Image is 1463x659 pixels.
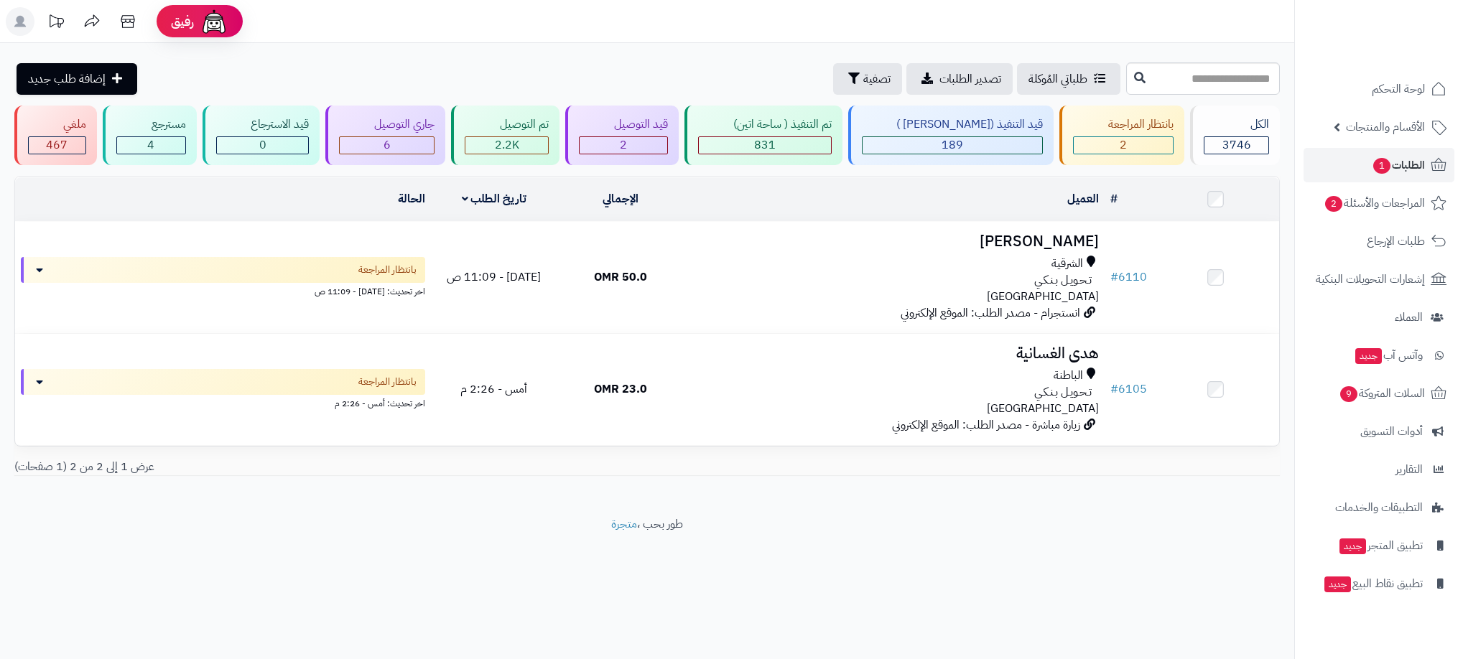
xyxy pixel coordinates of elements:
[682,106,845,165] a: تم التنفيذ ( ساحة اتين) 831
[38,7,74,39] a: تحديثات المنصة
[460,380,527,398] span: أمس - 2:26 م
[29,137,85,154] div: 467
[1120,136,1127,154] span: 2
[689,233,1099,250] h3: [PERSON_NAME]
[1373,158,1390,174] span: 1
[216,116,310,133] div: قيد الاسترجاع
[200,106,323,165] a: قيد الاسترجاع 0
[611,515,637,533] a: متجرة
[1017,63,1120,95] a: طلباتي المُوكلة
[448,106,562,165] a: تم التوصيل 2.2K
[495,136,519,154] span: 2.2K
[171,13,194,30] span: رفيق
[1372,155,1425,175] span: الطلبات
[1056,106,1187,165] a: بانتظار المراجعة 2
[580,137,667,154] div: 2
[845,106,1057,165] a: قيد التنفيذ ([PERSON_NAME] ) 189
[1323,574,1423,594] span: تطبيق نقاط البيع
[384,136,391,154] span: 6
[447,268,541,286] span: [DATE] - 11:09 ص
[1067,190,1099,207] a: العميل
[1316,269,1425,289] span: إشعارات التحويلات البنكية
[28,70,106,88] span: إضافة طلب جديد
[987,288,1099,305] span: [GEOGRAPHIC_DATA]
[358,375,417,389] span: بانتظار المراجعة
[987,400,1099,417] span: [GEOGRAPHIC_DATA]
[1110,190,1118,207] a: #
[340,137,434,154] div: 6
[1304,262,1454,296] a: إشعارات التحويلات البنكية
[754,136,776,154] span: 831
[1054,368,1083,384] span: الباطنة
[11,106,100,165] a: ملغي 467
[1110,268,1147,286] a: #6110
[603,190,638,207] a: الإجمالي
[1355,348,1382,364] span: جديد
[465,116,549,133] div: تم التوصيل
[1304,414,1454,449] a: أدوات التسويق
[1346,117,1425,137] span: الأقسام والمنتجات
[1304,338,1454,373] a: وآتس آبجديد
[594,268,647,286] span: 50.0 OMR
[1034,272,1092,289] span: تـحـويـل بـنـكـي
[892,416,1080,434] span: زيارة مباشرة - مصدر الطلب: الموقع الإلكتروني
[863,70,891,88] span: تصفية
[1304,186,1454,220] a: المراجعات والأسئلة2
[1304,528,1454,563] a: تطبيق المتجرجديد
[942,136,963,154] span: 189
[833,63,902,95] button: تصفية
[1073,116,1174,133] div: بانتظار المراجعة
[1360,421,1423,441] span: أدوات التسويق
[1325,196,1342,212] span: 2
[1339,538,1366,554] span: جديد
[1365,11,1449,41] img: logo-2.png
[1338,536,1423,556] span: تطبيق المتجر
[1222,136,1251,154] span: 3746
[1051,256,1083,272] span: الشرقية
[1187,106,1283,165] a: الكل3746
[462,190,527,207] a: تاريخ الطلب
[28,116,86,133] div: ملغي
[1304,566,1454,601] a: تطبيق نقاط البيعجديد
[1340,386,1357,402] span: 9
[699,137,831,154] div: 831
[1354,345,1423,365] span: وآتس آب
[1304,148,1454,182] a: الطلبات1
[116,116,186,133] div: مسترجع
[579,116,668,133] div: قيد التوصيل
[1304,490,1454,525] a: التطبيقات والخدمات
[1324,193,1425,213] span: المراجعات والأسئلة
[1339,383,1425,403] span: السلات المتروكة
[698,116,832,133] div: تم التنفيذ ( ساحة اتين)
[1304,452,1454,487] a: التقارير
[1074,137,1173,154] div: 2
[1204,116,1269,133] div: الكل
[594,380,647,398] span: 23.0 OMR
[339,116,435,133] div: جاري التوصيل
[117,137,185,154] div: 4
[21,395,425,410] div: اخر تحديث: أمس - 2:26 م
[1335,497,1423,518] span: التطبيقات والخدمات
[1395,459,1423,480] span: التقارير
[1304,376,1454,411] a: السلات المتروكة9
[1324,576,1351,592] span: جديد
[620,136,627,154] span: 2
[358,263,417,277] span: بانتظار المراجعة
[901,304,1080,322] span: انستجرام - مصدر الطلب: الموقع الإلكتروني
[906,63,1013,95] a: تصدير الطلبات
[1367,231,1425,251] span: طلبات الإرجاع
[147,136,154,154] span: 4
[217,137,309,154] div: 0
[562,106,682,165] a: قيد التوصيل 2
[21,283,425,298] div: اخر تحديث: [DATE] - 11:09 ص
[1034,384,1092,401] span: تـحـويـل بـنـكـي
[1028,70,1087,88] span: طلباتي المُوكلة
[465,137,548,154] div: 2245
[322,106,448,165] a: جاري التوصيل 6
[1110,380,1118,398] span: #
[1304,300,1454,335] a: العملاء
[398,190,425,207] a: الحالة
[259,136,266,154] span: 0
[689,345,1099,362] h3: هدى الغسانية
[862,116,1044,133] div: قيد التنفيذ ([PERSON_NAME] )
